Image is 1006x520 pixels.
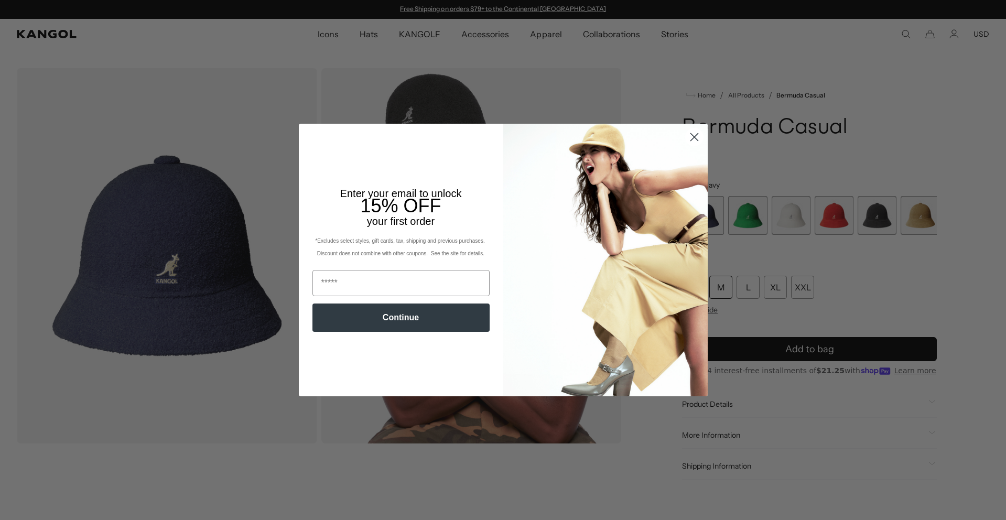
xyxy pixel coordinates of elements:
[360,195,441,216] span: 15% OFF
[685,128,704,146] button: Close dialog
[503,124,708,396] img: 93be19ad-e773-4382-80b9-c9d740c9197f.jpeg
[315,238,486,256] span: *Excludes select styles, gift cards, tax, shipping and previous purchases. Discount does not comb...
[367,215,435,227] span: your first order
[312,304,490,332] button: Continue
[312,270,490,296] input: Email
[340,188,462,199] span: Enter your email to unlock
